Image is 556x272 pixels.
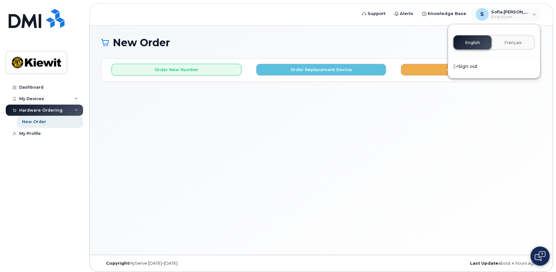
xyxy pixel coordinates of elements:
img: Open chat [535,251,545,261]
strong: Copyright [106,261,129,266]
button: Order Accessory [401,64,531,76]
span: Français [504,40,522,45]
div: MyServe [DATE]–[DATE] [101,261,248,266]
h1: New Order [101,37,541,48]
div: Sign out [448,61,540,72]
button: Order New Number [111,64,241,76]
div: about 4 hours ago [394,261,541,266]
button: Order Replacement Device [256,64,386,76]
strong: Last Update [470,261,498,266]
